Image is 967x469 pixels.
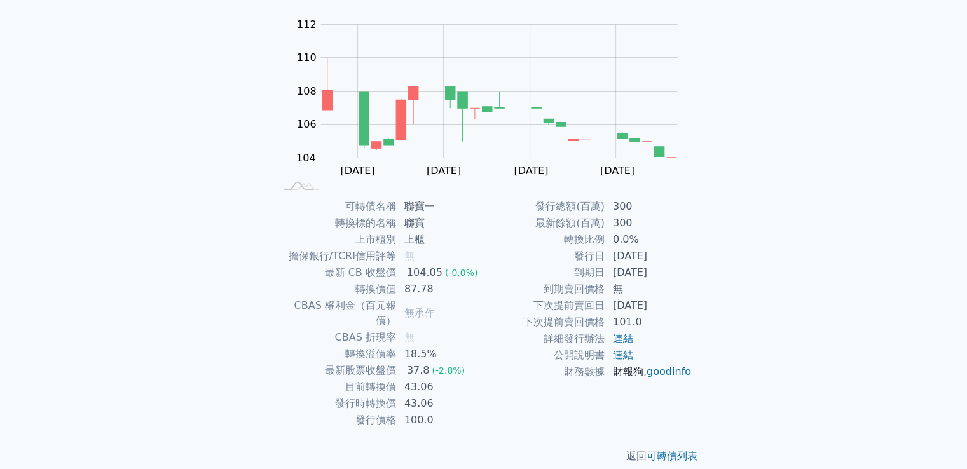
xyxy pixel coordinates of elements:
span: (-2.8%) [432,365,465,376]
td: 上櫃 [397,231,484,248]
p: 返回 [260,449,708,464]
td: 300 [605,215,692,231]
tspan: 112 [297,18,317,31]
tspan: 106 [297,118,317,130]
td: 300 [605,198,692,215]
g: Series [322,58,676,158]
td: 發行價格 [275,412,397,428]
td: 最新 CB 收盤價 [275,264,397,281]
tspan: 110 [297,51,317,64]
tspan: [DATE] [600,165,634,177]
td: 公開說明書 [484,347,605,364]
span: 無 [404,331,415,343]
td: 發行總額(百萬) [484,198,605,215]
td: 目前轉換價 [275,379,397,395]
td: 轉換標的名稱 [275,215,397,231]
td: 無 [605,281,692,297]
td: 財務數據 [484,364,605,380]
a: 可轉債列表 [647,450,697,462]
td: 下次提前賣回日 [484,297,605,314]
td: CBAS 折現率 [275,329,397,346]
td: 最新餘額(百萬) [484,215,605,231]
td: [DATE] [605,248,692,264]
span: 無 [404,250,415,262]
a: 連結 [613,332,633,344]
td: 0.0% [605,231,692,248]
a: goodinfo [647,365,691,377]
td: CBAS 權利金（百元報價） [275,297,397,329]
tspan: [DATE] [514,165,548,177]
td: 到期賣回價格 [484,281,605,297]
g: Chart [289,18,696,177]
td: 43.06 [397,379,484,395]
a: 連結 [613,349,633,361]
td: [DATE] [605,264,692,281]
div: 37.8 [404,363,432,378]
td: 發行時轉換價 [275,395,397,412]
tspan: [DATE] [427,165,461,177]
td: 上市櫃別 [275,231,397,248]
td: 可轉債名稱 [275,198,397,215]
td: 轉換價值 [275,281,397,297]
div: 104.05 [404,265,445,280]
td: [DATE] [605,297,692,314]
td: 詳細發行辦法 [484,330,605,347]
td: 擔保銀行/TCRI信用評等 [275,248,397,264]
td: 發行日 [484,248,605,264]
tspan: 108 [297,85,317,97]
td: 101.0 [605,314,692,330]
td: 100.0 [397,412,484,428]
td: 聯寶 [397,215,484,231]
a: 財報狗 [613,365,643,377]
td: 到期日 [484,264,605,281]
td: 聯寶一 [397,198,484,215]
span: 無承作 [404,307,435,319]
td: 87.78 [397,281,484,297]
td: 43.06 [397,395,484,412]
tspan: 104 [296,152,316,164]
td: 最新股票收盤價 [275,362,397,379]
td: 轉換溢價率 [275,346,397,362]
td: , [605,364,692,380]
tspan: [DATE] [340,165,374,177]
td: 18.5% [397,346,484,362]
span: (-0.0%) [445,268,478,278]
td: 轉換比例 [484,231,605,248]
td: 下次提前賣回價格 [484,314,605,330]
